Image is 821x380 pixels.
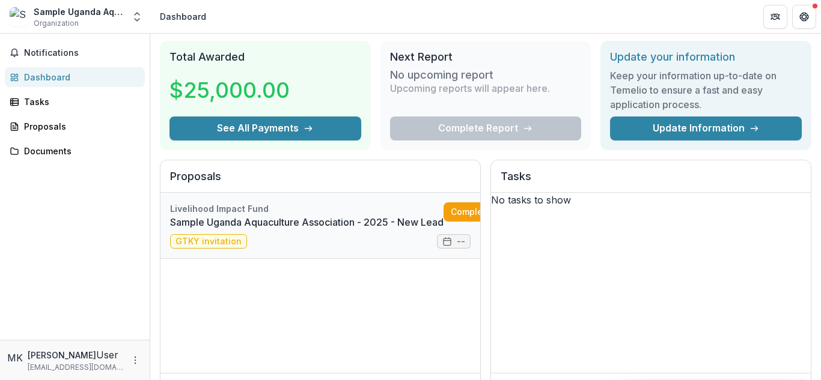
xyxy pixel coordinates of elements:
[169,50,361,64] h2: Total Awarded
[5,67,145,87] a: Dashboard
[34,18,79,29] span: Organization
[5,116,145,136] a: Proposals
[24,95,135,108] div: Tasks
[28,362,123,373] p: [EMAIL_ADDRESS][DOMAIN_NAME]
[610,68,802,112] h3: Keep your information up-to-date on Temelio to ensure a fast and easy application process.
[28,349,96,361] p: [PERSON_NAME]
[169,116,361,140] button: See All Payments
[24,71,135,83] div: Dashboard
[128,353,142,367] button: More
[129,5,145,29] button: Open entity switcher
[444,202,513,222] a: Complete
[10,7,29,26] img: Sample Uganda Aquaculture Association
[170,170,471,193] h2: Proposals
[24,48,140,58] span: Notifications
[5,43,145,62] button: Notifications
[169,74,290,106] h3: $25,000.00
[170,215,444,229] a: Sample Uganda Aquaculture Association - 2025 - New Lead
[491,193,811,207] p: No tasks to show
[610,116,802,140] a: Update Information
[390,50,582,64] h2: Next Report
[5,141,145,161] a: Documents
[96,348,118,362] p: User
[5,92,145,112] a: Tasks
[501,170,801,193] h2: Tasks
[155,8,211,25] nav: breadcrumb
[24,145,135,157] div: Documents
[24,120,135,133] div: Proposals
[160,10,206,23] div: Dashboard
[610,50,802,64] h2: Update your information
[763,5,787,29] button: Partners
[390,68,493,82] h3: No upcoming report
[7,351,23,365] div: Michael Kintu
[792,5,816,29] button: Get Help
[390,81,550,95] p: Upcoming reports will appear here.
[34,5,124,18] div: Sample Uganda Aquaculture Association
